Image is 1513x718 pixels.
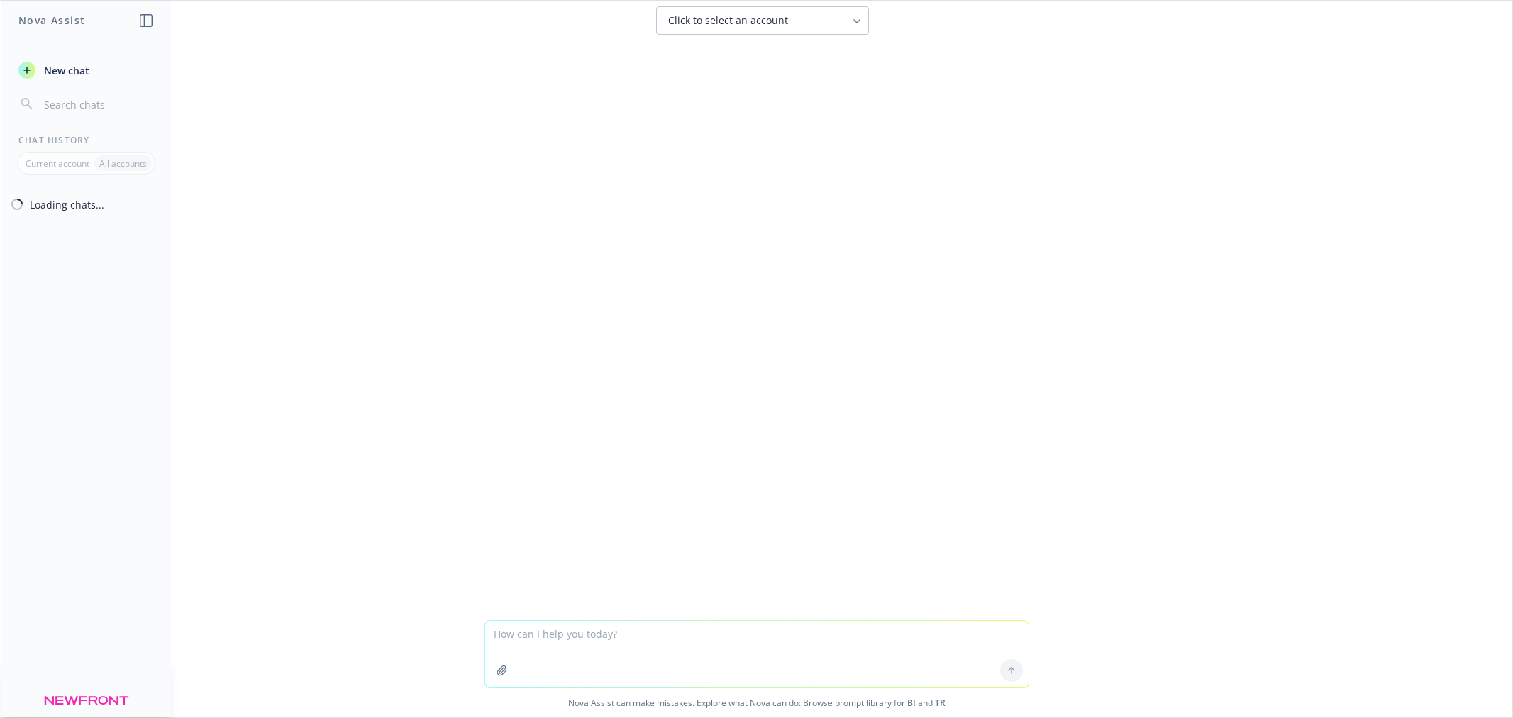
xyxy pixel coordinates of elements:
[907,697,916,709] a: BI
[656,6,869,35] button: Click to select an account
[935,697,946,709] a: TR
[41,94,154,114] input: Search chats
[1,192,171,217] button: Loading chats...
[26,158,89,170] p: Current account
[99,158,147,170] p: All accounts
[6,688,1507,717] span: Nova Assist can make mistakes. Explore what Nova can do: Browse prompt library for and
[18,13,85,28] h1: Nova Assist
[1,134,171,146] div: Chat History
[668,13,788,28] span: Click to select an account
[41,63,89,78] span: New chat
[13,57,160,83] button: New chat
